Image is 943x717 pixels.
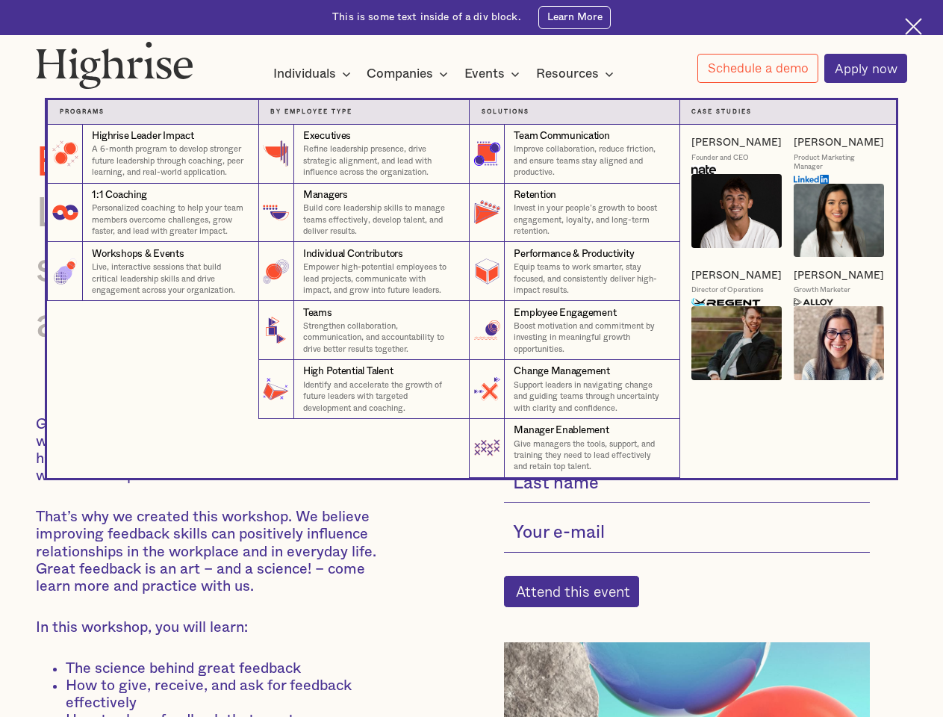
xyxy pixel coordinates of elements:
img: Cross icon [905,18,922,35]
a: Employee EngagementBoost motivation and commitment by investing in meaningful growth opportunities. [469,301,679,360]
div: Resources [536,65,618,83]
div: Teams [303,306,332,320]
div: Companies [367,65,433,83]
a: Manager EnablementGive managers the tools, support, and training they need to lead effectively an... [469,419,679,478]
a: ManagersBuild core leadership skills to manage teams effectively, develop talent, and deliver res... [258,184,469,243]
div: Events [464,65,524,83]
div: Employee Engagement [514,306,616,320]
li: The science behind great feedback [66,660,398,677]
p: Give managers the tools, support, and training they need to lead effectively and retain top talent. [514,438,667,473]
p: Empower high-potential employees to lead projects, communicate with impact, and grow into future ... [303,261,457,296]
p: Equip teams to work smarter, stay focused, and consistently deliver high-impact results. [514,261,667,296]
input: Last name [504,465,871,503]
div: Managers [303,188,348,202]
p: Support leaders in navigating change and guiding teams through uncertainty with clarity and confi... [514,379,667,414]
a: Workshops & EventsLive, interactive sessions that build critical leadership skills and drive enga... [47,242,258,301]
div: Founder and CEO [691,153,749,163]
div: Retention [514,188,556,202]
form: current-single-event-subscribe-form [504,416,871,607]
p: Live, interactive sessions that build critical leadership skills and drive engagement across your... [92,261,246,296]
a: Highrise Leader ImpactA 6-month program to develop stronger future leadership through coaching, p... [47,125,258,184]
strong: Solutions [482,109,529,115]
p: In this workshop, you will learn: [36,619,398,636]
a: Change ManagementSupport leaders in navigating change and guiding teams through uncertainty with ... [469,360,679,419]
a: Individual ContributorsEmpower high-potential employees to lead projects, communicate with impact... [258,242,469,301]
div: Highrise Leader Impact [92,129,193,143]
p: Invest in your people’s growth to boost engagement, loyalty, and long-term retention. [514,202,667,237]
div: This is some text inside of a div block. [332,10,521,25]
div: Product Marketing Manager [794,153,884,172]
a: TeamsStrengthen collaboration, communication, and accountability to drive better results together. [258,301,469,360]
input: Attend this event [504,576,640,607]
a: ExecutivesRefine leadership presence, drive strategic alignment, and lead with influence across t... [258,125,469,184]
p: Boost motivation and commitment by investing in meaningful growth opportunities. [514,320,667,355]
div: Executives [303,129,351,143]
a: Learn More [538,6,610,29]
p: Improve collaboration, reduce friction, and ensure teams stay aligned and productive. [514,143,667,178]
div: Manager Enablement [514,423,609,438]
p: Personalized coaching to help your team members overcome challenges, grow faster, and lead with g... [92,202,246,237]
div: Growth Marketer [794,285,850,295]
p: Refine leadership presence, drive strategic alignment, and lead with influence across the organiz... [303,143,457,178]
a: [PERSON_NAME] [794,269,884,282]
div: Events [464,65,505,83]
strong: By Employee Type [270,109,352,115]
a: Apply now [824,54,907,83]
div: Director of Operations [691,285,764,295]
div: Companies [367,65,452,83]
div: Individuals [273,65,336,83]
p: Identify and accelerate the growth of future leaders with targeted development and coaching. [303,379,457,414]
a: RetentionInvest in your people’s growth to boost engagement, loyalty, and long-term retention. [469,184,679,243]
li: How to give, receive, and ask for feedback effectively [66,677,398,712]
p: Build core leadership skills to manage teams effectively, develop talent, and deliver results. [303,202,457,237]
a: [PERSON_NAME] [691,269,782,282]
a: Team CommunicationImprove collaboration, reduce friction, and ensure teams stay aligned and produ... [469,125,679,184]
div: Workshops & Events [92,247,184,261]
div: High Potential Talent [303,364,393,379]
div: Change Management [514,364,609,379]
a: [PERSON_NAME] [691,136,782,149]
p: That’s why we created this workshop. We believe improving feedback skills can positively influenc... [36,509,398,595]
div: 1:1 Coaching [92,188,147,202]
a: High Potential TalentIdentify and accelerate the growth of future leaders with targeted developme... [258,360,469,419]
div: Resources [536,65,599,83]
strong: Programs [60,109,105,115]
img: Highrise logo [36,41,193,89]
div: Individuals [273,65,355,83]
strong: Case Studies [691,109,752,115]
nav: Companies [23,76,919,477]
input: Your e-mail [504,515,871,553]
a: 1:1 CoachingPersonalized coaching to help your team members overcome challenges, grow faster, and... [47,184,258,243]
div: Team Communication [514,129,609,143]
div: Performance & Productivity [514,247,634,261]
p: A 6-month program to develop stronger future leadership through coaching, peer learning, and real... [92,143,246,178]
div: Individual Contributors [303,247,403,261]
a: [PERSON_NAME] [794,136,884,149]
a: Schedule a demo [697,54,818,83]
a: Performance & ProductivityEquip teams to work smarter, stay focused, and consistently deliver hig... [469,242,679,301]
p: Strengthen collaboration, communication, and accountability to drive better results together. [303,320,457,355]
